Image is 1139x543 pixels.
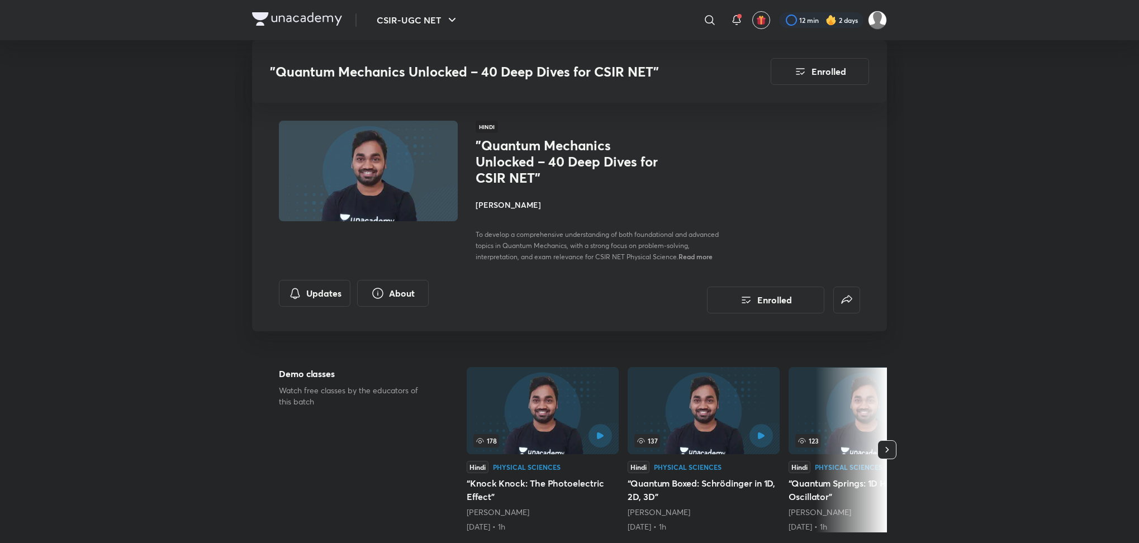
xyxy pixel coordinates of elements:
[634,434,660,447] span: 137
[789,461,810,473] div: Hindi
[473,434,499,447] span: 178
[628,521,780,532] div: 9th Aug • 1h
[868,11,887,30] img: Rai Haldar
[628,477,780,503] h5: “Quantum Boxed: Schrödinger in 1D, 2D, 3D”
[467,477,619,503] h5: “Knock Knock: The Photoelectric Effect”
[279,280,350,307] button: Updates
[789,367,941,532] a: “Quantum Springs: 1D Harmonic Oscillator”
[467,507,619,518] div: Amit Ranjan
[252,12,342,26] img: Company Logo
[476,121,498,133] span: Hindi
[654,464,722,470] div: Physical Sciences
[707,287,824,313] button: Enrolled
[277,120,459,222] img: Thumbnail
[628,507,690,517] a: [PERSON_NAME]
[771,58,869,85] button: Enrolled
[467,367,619,532] a: “Knock Knock: The Photoelectric Effect”
[252,12,342,28] a: Company Logo
[789,521,941,532] div: 10th Aug • 1h
[476,230,719,261] span: To develop a comprehensive understanding of both foundational and advanced topics in Quantum Mech...
[756,15,766,25] img: avatar
[628,367,780,532] a: “Quantum Boxed: Schrödinger in 1D, 2D, 3D”
[476,199,726,211] h4: [PERSON_NAME]
[270,64,708,80] h3: "Quantum Mechanics Unlocked – 40 Deep Dives for CSIR NET"
[279,385,431,407] p: Watch free classes by the educators of this batch
[628,367,780,532] a: 137HindiPhysical Sciences“Quantum Boxed: Schrödinger in 1D, 2D, 3D”[PERSON_NAME][DATE] • 1h
[467,507,529,517] a: [PERSON_NAME]
[467,461,488,473] div: Hindi
[789,477,941,503] h5: “Quantum Springs: 1D Harmonic Oscillator”
[678,252,713,261] span: Read more
[752,11,770,29] button: avatar
[467,367,619,532] a: 178HindiPhysical Sciences“Knock Knock: The Photoelectric Effect”[PERSON_NAME][DATE] • 1h
[370,9,466,31] button: CSIR-UGC NET
[628,461,649,473] div: Hindi
[357,280,429,307] button: About
[476,137,658,185] h1: "Quantum Mechanics Unlocked – 40 Deep Dives for CSIR NET"
[628,507,780,518] div: Amit Ranjan
[833,287,860,313] button: false
[795,434,821,447] span: 123
[789,367,941,532] a: 123HindiPhysical Sciences“Quantum Springs: 1D Harmonic Oscillator”[PERSON_NAME][DATE] • 1h
[789,507,851,517] a: [PERSON_NAME]
[493,464,561,470] div: Physical Sciences
[467,521,619,532] div: 4th Aug • 1h
[789,507,941,518] div: Amit Ranjan
[279,367,431,380] h5: Demo classes
[825,15,837,26] img: streak
[815,464,882,470] div: Physical Sciences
